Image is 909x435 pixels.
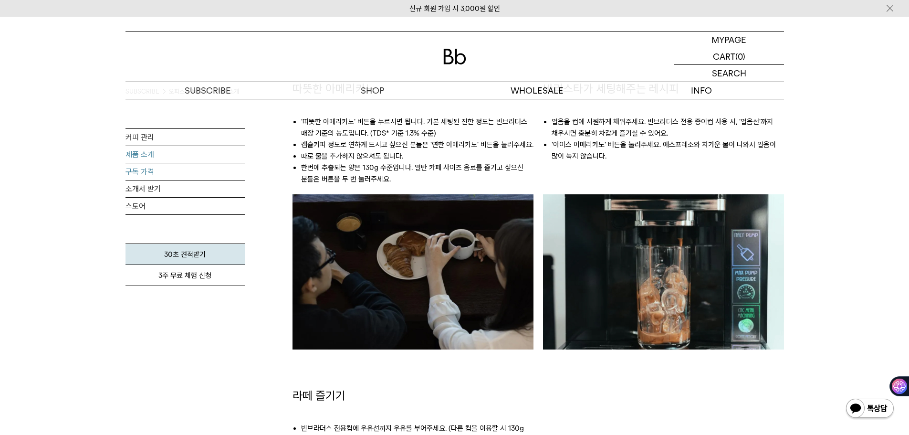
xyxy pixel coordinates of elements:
p: INFO [619,82,784,99]
p: WHOLESALE [455,82,619,99]
a: 신규 회원 가입 시 3,000원 할인 [409,4,500,13]
a: 제품 소개 [125,146,245,163]
img: 카카오톡 채널 1:1 채팅 버튼 [845,398,895,421]
p: (0) [735,48,745,64]
a: 3주 무료 체험 신청 [125,265,245,286]
li: 따로 물을 추가하지 않으셔도 됩니다. [301,150,533,162]
a: SHOP [290,82,455,99]
img: 따뜻한 아메리카노 [293,194,533,350]
a: 소개서 받기 [125,180,245,197]
a: MYPAGE [674,32,784,48]
li: '아이스 아메리카노' 버튼을 눌러주세요. 에스프레소와 차가운 물이 나와서 얼음이 많이 녹지 않습니다. [552,139,784,162]
li: 얼음을 컵에 시원하게 채워주세요. 빈브라더스 전용 종이컵 사용 시, '얼음선'까지 채우시면 충분히 차갑게 즐기실 수 있어요. [552,116,784,139]
a: 스토어 [125,198,245,214]
p: MYPAGE [711,32,746,48]
a: SUBSCRIBE [125,82,290,99]
a: 커피 관리 [125,129,245,146]
p: CART [713,48,735,64]
p: SEARCH [712,65,746,82]
a: CART (0) [674,48,784,65]
h3: 라떼 즐기기 [293,388,533,404]
li: 캡슐커피 정도로 연하게 드시고 싶으신 분들은 '연한 아메리카노' 버튼을 눌러주세요. [301,139,533,150]
li: '따뜻한 아메리카노' 버튼을 누르시면 됩니다. 기본 세팅된 진한 정도는 빈브라더스 매장 기준의 농도입니다. (TDS* 기준 1.3% 수준) [301,116,533,139]
a: 30초 견적받기 [125,244,245,265]
img: 로고 [443,49,466,64]
a: 구독 가격 [125,163,245,180]
img: 바리스타가 세팅해주는 레시피 [543,194,784,350]
li: 한번에 추출되는 양은 130g 수준입니다. 일반 카페 사이즈 음료를 즐기고 싶으신 분들은 버튼을 두 번 눌러주세요. [301,162,533,185]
